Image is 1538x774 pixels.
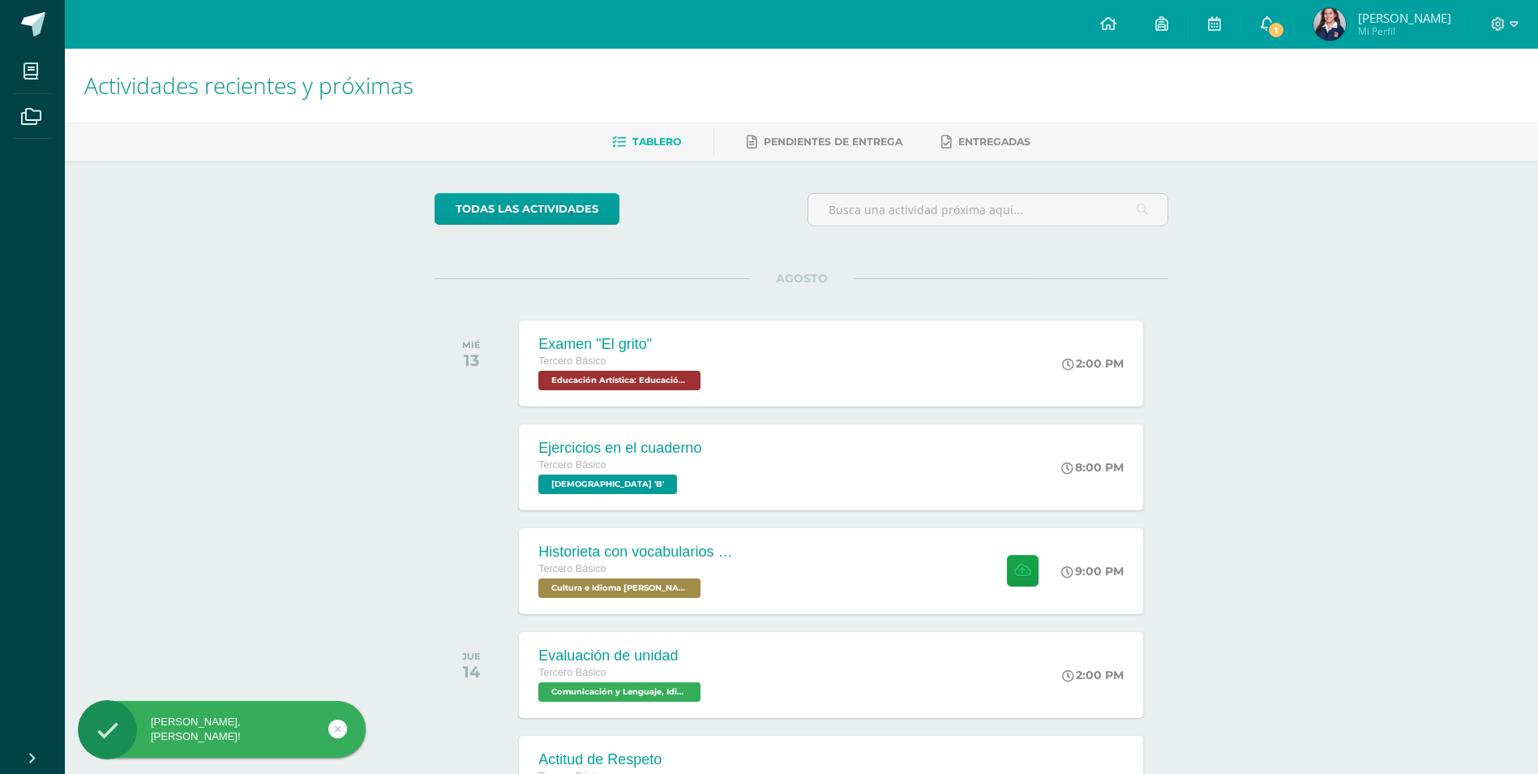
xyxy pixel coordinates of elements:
a: todas las Actividades [435,193,619,225]
span: Tercero Básico [538,459,606,471]
a: Entregadas [941,129,1030,155]
span: [PERSON_NAME] [1358,10,1451,26]
span: Actividades recientes y próximas [84,70,413,101]
div: 13 [462,350,481,370]
span: Comunicación y Lenguaje, Idioma Español 'B' [538,682,700,702]
div: 9:00 PM [1061,564,1124,578]
span: Evangelización 'B' [538,475,677,494]
span: Entregadas [958,135,1030,148]
span: Pendientes de entrega [764,135,902,148]
span: Cultura e Idioma Maya Garífuna o Xinca 'B' [538,578,700,598]
span: 1 [1267,21,1285,39]
div: JUE [462,651,481,662]
div: Ejercicios en el cuaderno [538,440,701,457]
span: Tercero Básico [538,563,606,574]
div: 2:00 PM [1062,356,1124,371]
a: Pendientes de entrega [747,129,902,155]
span: Mi Perfil [1358,24,1451,38]
div: Historieta con vocabularios básicos en kaqchikel [538,544,733,561]
img: 6f19f43b5558f9b1ab07b2ac06e10c30.png [1313,8,1346,41]
div: Evaluación de unidad [538,647,705,664]
span: Tercero Básico [538,355,606,367]
a: Tablero [612,129,681,155]
div: 8:00 PM [1061,460,1124,475]
span: Tablero [632,135,681,148]
div: MIÉ [462,339,481,350]
div: 2:00 PM [1062,668,1124,682]
input: Busca una actividad próxima aquí... [808,194,1167,226]
span: Educación Artística: Educación Musical 'B' [538,371,700,390]
div: 14 [462,662,481,682]
div: Actitud de Respeto [538,751,681,768]
span: AGOSTO [750,271,854,286]
div: [PERSON_NAME], [PERSON_NAME]! [78,715,366,744]
div: Examen "El grito" [538,336,705,353]
span: Tercero Básico [538,667,606,678]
